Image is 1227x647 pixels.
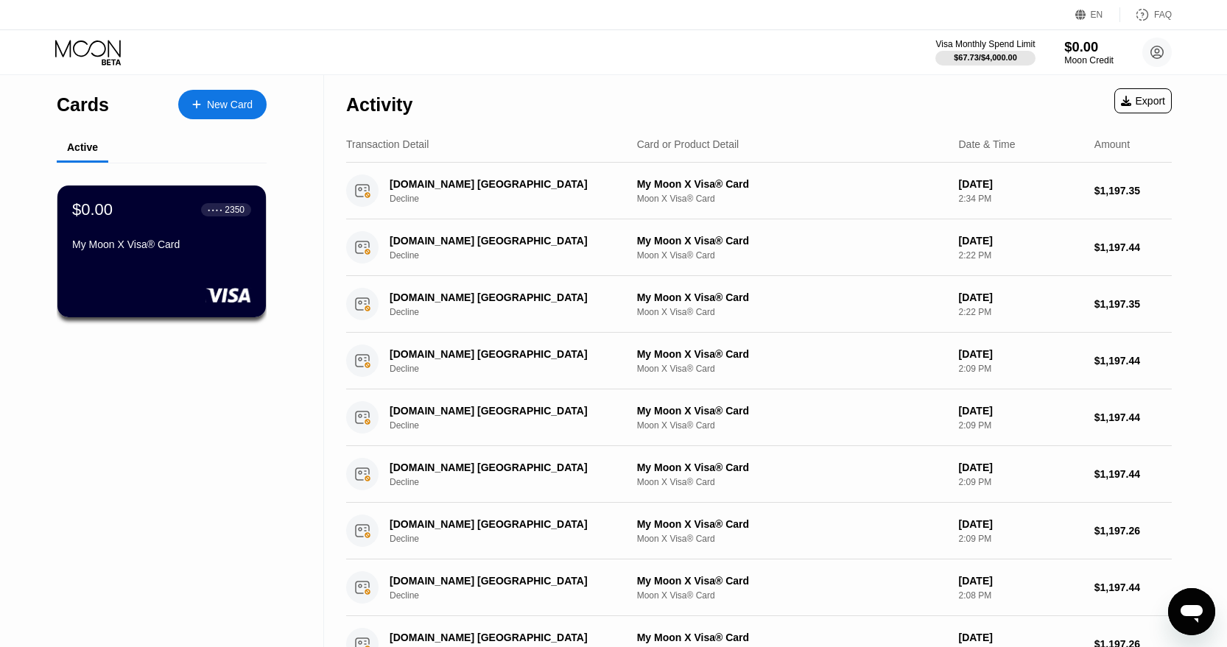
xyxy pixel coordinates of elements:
div: 2:09 PM [958,534,1082,544]
div: FAQ [1120,7,1172,22]
div: Active [67,141,98,153]
div: [DOMAIN_NAME] [GEOGRAPHIC_DATA] [390,348,623,360]
div: Decline [390,364,641,374]
div: Visa Monthly Spend Limit [935,39,1035,49]
div: [DATE] [958,235,1082,247]
div: [DOMAIN_NAME] [GEOGRAPHIC_DATA]DeclineMy Moon X Visa® CardMoon X Visa® Card[DATE]2:09 PM$1,197.26 [346,503,1172,559]
div: [DOMAIN_NAME] [GEOGRAPHIC_DATA] [390,178,623,190]
div: $1,197.44 [1094,411,1172,423]
div: Export [1121,95,1165,107]
div: [DOMAIN_NAME] [GEOGRAPHIC_DATA] [390,575,623,587]
div: Moon X Visa® Card [637,364,947,374]
div: Decline [390,194,641,204]
div: My Moon X Visa® Card [637,405,947,417]
div: $0.00Moon Credit [1064,39,1114,66]
div: 2:09 PM [958,364,1082,374]
div: [DOMAIN_NAME] [GEOGRAPHIC_DATA]DeclineMy Moon X Visa® CardMoon X Visa® Card[DATE]2:09 PM$1,197.44 [346,389,1172,446]
div: Moon X Visa® Card [637,307,947,317]
div: Moon X Visa® Card [637,590,947,601]
div: $0.00● ● ● ●2350My Moon X Visa® Card [57,185,266,317]
div: $1,197.44 [1094,468,1172,480]
div: Transaction Detail [346,138,429,150]
div: My Moon X Visa® Card [72,238,251,250]
div: Amount [1094,138,1130,150]
div: ● ● ● ● [208,208,222,212]
div: $1,197.44 [1094,241,1172,253]
div: [DOMAIN_NAME] [GEOGRAPHIC_DATA]DeclineMy Moon X Visa® CardMoon X Visa® Card[DATE]2:22 PM$1,197.44 [346,219,1172,276]
div: Decline [390,420,641,431]
div: My Moon X Visa® Card [637,348,947,360]
div: New Card [207,99,253,111]
div: Decline [390,477,641,487]
div: $1,197.35 [1094,298,1172,310]
div: [DATE] [958,632,1082,643]
div: Moon Credit [1064,55,1114,66]
div: New Card [178,90,267,119]
div: My Moon X Visa® Card [637,632,947,643]
div: 2:09 PM [958,477,1082,487]
div: 2:34 PM [958,194,1082,204]
div: 2:09 PM [958,420,1082,431]
div: [DOMAIN_NAME] [GEOGRAPHIC_DATA]DeclineMy Moon X Visa® CardMoon X Visa® Card[DATE]2:22 PM$1,197.35 [346,276,1172,333]
div: $0.00 [1064,39,1114,54]
div: 2:22 PM [958,250,1082,261]
div: $0.00 [72,200,113,219]
div: Decline [390,307,641,317]
div: My Moon X Visa® Card [637,575,947,587]
div: Card or Product Detail [637,138,739,150]
div: FAQ [1154,10,1172,20]
div: Activity [346,94,412,116]
div: Date & Time [958,138,1015,150]
div: My Moon X Visa® Card [637,518,947,530]
div: Moon X Visa® Card [637,420,947,431]
div: [DATE] [958,291,1082,303]
div: [DATE] [958,178,1082,190]
div: [DOMAIN_NAME] [GEOGRAPHIC_DATA] [390,405,623,417]
div: [DATE] [958,405,1082,417]
div: [DATE] [958,462,1082,473]
div: My Moon X Visa® Card [637,178,947,190]
div: Decline [390,534,641,544]
div: [DOMAIN_NAME] [GEOGRAPHIC_DATA] [390,518,623,530]
div: $1,197.35 [1094,185,1172,197]
div: Moon X Visa® Card [637,477,947,487]
div: 2350 [225,205,245,215]
div: [DOMAIN_NAME] [GEOGRAPHIC_DATA] [390,291,623,303]
div: [DOMAIN_NAME] [GEOGRAPHIC_DATA]DeclineMy Moon X Visa® CardMoon X Visa® Card[DATE]2:08 PM$1,197.44 [346,559,1172,616]
div: EN [1091,10,1103,20]
div: Moon X Visa® Card [637,194,947,204]
div: Export [1114,88,1172,113]
div: $67.73 / $4,000.00 [954,53,1017,62]
div: Moon X Visa® Card [637,250,947,261]
div: Visa Monthly Spend Limit$67.73/$4,000.00 [935,39,1035,66]
div: $1,197.26 [1094,525,1172,537]
div: [DOMAIN_NAME] [GEOGRAPHIC_DATA] [390,462,623,473]
iframe: Кнопка запуска окна обмена сообщениями [1168,588,1215,635]
div: [DOMAIN_NAME] [GEOGRAPHIC_DATA] [390,235,623,247]
div: [DOMAIN_NAME] [GEOGRAPHIC_DATA]DeclineMy Moon X Visa® CardMoon X Visa® Card[DATE]2:34 PM$1,197.35 [346,163,1172,219]
div: My Moon X Visa® Card [637,462,947,473]
div: $1,197.44 [1094,355,1172,367]
div: [DATE] [958,518,1082,530]
div: [DATE] [958,575,1082,587]
div: EN [1075,7,1120,22]
div: 2:22 PM [958,307,1082,317]
div: Decline [390,590,641,601]
div: 2:08 PM [958,590,1082,601]
div: [DATE] [958,348,1082,360]
div: Cards [57,94,109,116]
div: [DOMAIN_NAME] [GEOGRAPHIC_DATA]DeclineMy Moon X Visa® CardMoon X Visa® Card[DATE]2:09 PM$1,197.44 [346,333,1172,389]
div: Decline [390,250,641,261]
div: $1,197.44 [1094,581,1172,593]
div: My Moon X Visa® Card [637,235,947,247]
div: [DOMAIN_NAME] [GEOGRAPHIC_DATA] [390,632,623,643]
div: Moon X Visa® Card [637,534,947,544]
div: [DOMAIN_NAME] [GEOGRAPHIC_DATA]DeclineMy Moon X Visa® CardMoon X Visa® Card[DATE]2:09 PM$1,197.44 [346,446,1172,503]
div: My Moon X Visa® Card [637,291,947,303]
